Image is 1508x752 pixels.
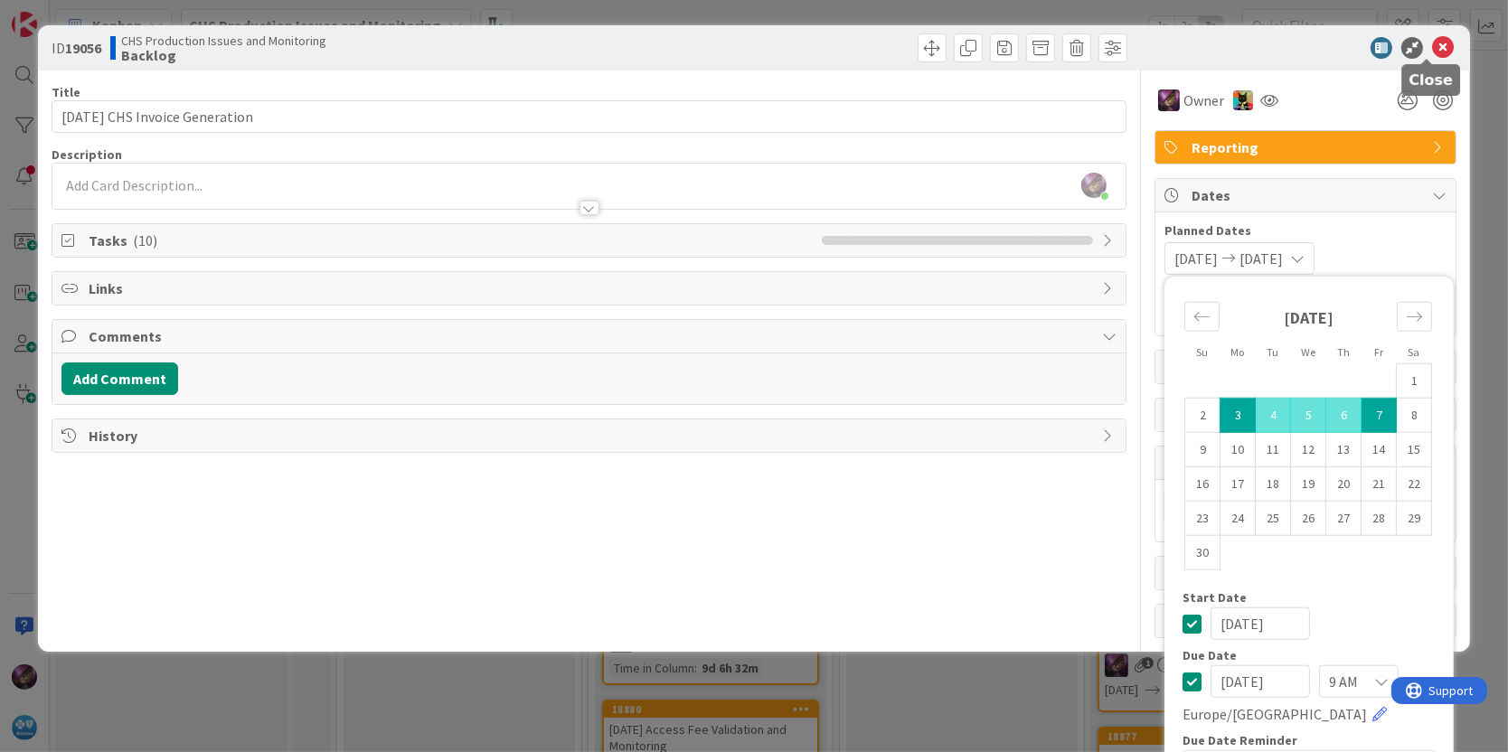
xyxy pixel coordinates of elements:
img: ML [1158,89,1180,111]
input: MM/DD/YYYY [1211,607,1310,640]
div: Move forward to switch to the next month. [1397,302,1432,332]
strong: [DATE] [1284,307,1334,328]
td: Choose Friday, 11/28/2025 12:00 PM as your check-in date. It’s available. [1362,501,1397,535]
small: Su [1196,345,1208,359]
span: [DATE] [1174,248,1218,269]
td: Choose Friday, 11/21/2025 12:00 PM as your check-in date. It’s available. [1362,466,1397,501]
td: Selected. Wednesday, 11/05/2025 12:00 PM [1291,398,1326,432]
span: [DATE] [1239,248,1283,269]
span: ID [52,37,101,59]
span: 9 AM [1329,669,1358,694]
span: Support [38,3,82,24]
span: CHS Production Issues and Monitoring [121,33,326,48]
td: Choose Sunday, 11/30/2025 12:00 PM as your check-in date. It’s available. [1185,535,1221,569]
td: Selected. Tuesday, 11/04/2025 12:00 PM [1256,398,1291,432]
td: Choose Saturday, 11/08/2025 12:00 PM as your check-in date. It’s available. [1397,398,1432,432]
span: ( 10 ) [133,231,157,249]
td: Choose Wednesday, 11/26/2025 12:00 PM as your check-in date. It’s available. [1291,501,1326,535]
td: Choose Monday, 11/10/2025 12:00 PM as your check-in date. It’s available. [1221,432,1256,466]
span: Reporting [1192,136,1423,158]
td: Choose Sunday, 11/23/2025 12:00 PM as your check-in date. It’s available. [1185,501,1221,535]
span: Due Date Reminder [1183,734,1297,747]
span: Comments [89,325,1094,347]
td: Choose Monday, 11/17/2025 12:00 PM as your check-in date. It’s available. [1221,466,1256,501]
span: Planned Dates [1164,221,1447,240]
td: Selected as start date. Monday, 11/03/2025 12:00 PM [1221,398,1256,432]
td: Choose Sunday, 11/16/2025 12:00 PM as your check-in date. It’s available. [1185,466,1221,501]
span: Links [89,277,1094,299]
button: Add Comment [61,362,178,395]
span: Owner [1183,89,1224,111]
td: Choose Thursday, 11/13/2025 12:00 PM as your check-in date. It’s available. [1326,432,1362,466]
small: Th [1337,345,1350,359]
td: Selected as end date. Friday, 11/07/2025 12:00 PM [1362,398,1397,432]
b: Backlog [121,48,326,62]
td: Choose Sunday, 11/02/2025 12:00 PM as your check-in date. It’s available. [1185,398,1221,432]
td: Choose Wednesday, 11/19/2025 12:00 PM as your check-in date. It’s available. [1291,466,1326,501]
span: History [89,425,1094,446]
td: Choose Thursday, 11/20/2025 12:00 PM as your check-in date. It’s available. [1326,466,1362,501]
h5: Close [1409,71,1453,89]
small: Sa [1408,345,1419,359]
img: HRkAK1s3dbiArZFp2GbIMFkOXCojdUUb.jpg [1081,173,1107,198]
td: Choose Saturday, 11/01/2025 12:00 PM as your check-in date. It’s available. [1397,363,1432,398]
div: Move backward to switch to the previous month. [1184,302,1220,332]
small: Mo [1230,345,1244,359]
td: Selected. Thursday, 11/06/2025 12:00 PM [1326,398,1362,432]
img: JE [1233,90,1253,110]
td: Choose Saturday, 11/15/2025 12:00 PM as your check-in date. It’s available. [1397,432,1432,466]
td: Choose Tuesday, 11/25/2025 12:00 PM as your check-in date. It’s available. [1256,501,1291,535]
label: Title [52,84,80,100]
div: Calendar [1164,286,1452,591]
span: Tasks [89,230,814,251]
small: We [1301,345,1315,359]
td: Choose Saturday, 11/29/2025 12:00 PM as your check-in date. It’s available. [1397,501,1432,535]
small: Tu [1267,345,1278,359]
b: 19056 [65,39,101,57]
td: Choose Tuesday, 11/18/2025 12:00 PM as your check-in date. It’s available. [1256,466,1291,501]
td: Choose Friday, 11/14/2025 12:00 PM as your check-in date. It’s available. [1362,432,1397,466]
span: Dates [1192,184,1423,206]
td: Choose Sunday, 11/09/2025 12:00 PM as your check-in date. It’s available. [1185,432,1221,466]
td: Choose Tuesday, 11/11/2025 12:00 PM as your check-in date. It’s available. [1256,432,1291,466]
td: Choose Monday, 11/24/2025 12:00 PM as your check-in date. It’s available. [1221,501,1256,535]
small: Fr [1374,345,1383,359]
td: Choose Wednesday, 11/12/2025 12:00 PM as your check-in date. It’s available. [1291,432,1326,466]
span: Due Date [1183,649,1237,662]
td: Choose Thursday, 11/27/2025 12:00 PM as your check-in date. It’s available. [1326,501,1362,535]
span: Description [52,146,122,163]
span: Start Date [1183,591,1247,604]
input: type card name here... [52,100,1127,133]
td: Choose Saturday, 11/22/2025 12:00 PM as your check-in date. It’s available. [1397,466,1432,501]
input: MM/DD/YYYY [1211,665,1310,698]
span: Europe/[GEOGRAPHIC_DATA] [1183,703,1367,725]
